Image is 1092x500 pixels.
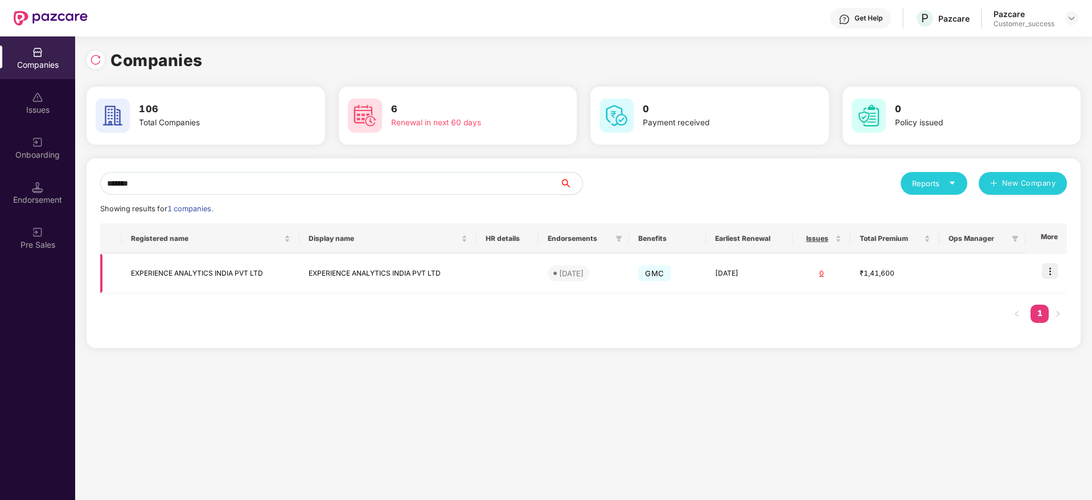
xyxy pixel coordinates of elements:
li: 1 [1031,305,1049,323]
span: search [559,179,582,188]
img: svg+xml;base64,PHN2ZyB3aWR0aD0iMjAiIGhlaWdodD0iMjAiIHZpZXdCb3g9IjAgMCAyMCAyMCIgZmlsbD0ibm9uZSIgeG... [32,137,43,148]
td: EXPERIENCE ANALYTICS INDIA PVT LTD [299,254,477,293]
span: filter [1012,235,1019,242]
span: Endorsements [548,234,611,243]
h3: 106 [139,102,282,117]
img: svg+xml;base64,PHN2ZyBpZD0iRHJvcGRvd24tMzJ4MzIiIHhtbG5zPSJodHRwOi8vd3d3LnczLm9yZy8yMDAwL3N2ZyIgd2... [1067,14,1076,23]
div: 0 [802,268,841,279]
img: svg+xml;base64,PHN2ZyB4bWxucz0iaHR0cDovL3d3dy53My5vcmcvMjAwMC9zdmciIHdpZHRoPSI2MCIgaGVpZ2h0PSI2MC... [96,99,130,133]
span: GMC [638,265,671,281]
span: New Company [1002,178,1056,189]
div: Pazcare [994,9,1054,19]
img: svg+xml;base64,PHN2ZyBpZD0iSGVscC0zMngzMiIgeG1sbnM9Imh0dHA6Ly93d3cudzMub3JnLzIwMDAvc3ZnIiB3aWR0aD... [839,14,850,25]
th: More [1025,223,1067,254]
h3: 0 [895,102,1038,117]
th: Total Premium [851,223,939,254]
span: filter [1009,232,1021,245]
div: Renewal in next 60 days [391,117,535,129]
span: Registered name [131,234,282,243]
h3: 6 [391,102,535,117]
img: svg+xml;base64,PHN2ZyB4bWxucz0iaHR0cDovL3d3dy53My5vcmcvMjAwMC9zdmciIHdpZHRoPSI2MCIgaGVpZ2h0PSI2MC... [852,99,886,133]
span: Display name [309,234,459,243]
h1: Companies [110,48,203,73]
div: [DATE] [559,268,584,279]
span: right [1054,310,1061,317]
th: HR details [477,223,539,254]
div: Customer_success [994,19,1054,28]
button: plusNew Company [979,172,1067,195]
img: svg+xml;base64,PHN2ZyB4bWxucz0iaHR0cDovL3d3dy53My5vcmcvMjAwMC9zdmciIHdpZHRoPSI2MCIgaGVpZ2h0PSI2MC... [348,99,382,133]
th: Issues [793,223,851,254]
li: Previous Page [1008,305,1026,323]
span: Issues [802,234,833,243]
img: svg+xml;base64,PHN2ZyB3aWR0aD0iMTQuNSIgaGVpZ2h0PSIxNC41IiB2aWV3Qm94PSIwIDAgMTYgMTYiIGZpbGw9Im5vbm... [32,182,43,193]
span: filter [613,232,625,245]
img: svg+xml;base64,PHN2ZyBpZD0iUmVsb2FkLTMyeDMyIiB4bWxucz0iaHR0cDovL3d3dy53My5vcmcvMjAwMC9zdmciIHdpZH... [90,54,101,65]
img: svg+xml;base64,PHN2ZyBpZD0iQ29tcGFuaWVzIiB4bWxucz0iaHR0cDovL3d3dy53My5vcmcvMjAwMC9zdmciIHdpZHRoPS... [32,47,43,58]
button: left [1008,305,1026,323]
img: icon [1042,263,1058,279]
img: svg+xml;base64,PHN2ZyB4bWxucz0iaHR0cDovL3d3dy53My5vcmcvMjAwMC9zdmciIHdpZHRoPSI2MCIgaGVpZ2h0PSI2MC... [600,99,634,133]
div: Total Companies [139,117,282,129]
span: left [1013,310,1020,317]
span: Ops Manager [949,234,1007,243]
span: filter [615,235,622,242]
td: EXPERIENCE ANALYTICS INDIA PVT LTD [122,254,299,293]
img: New Pazcare Logo [14,11,88,26]
li: Next Page [1049,305,1067,323]
div: Get Help [855,14,882,23]
div: Payment received [643,117,786,129]
span: plus [990,179,997,188]
th: Earliest Renewal [706,223,793,254]
th: Benefits [629,223,705,254]
div: Pazcare [938,13,970,24]
a: 1 [1031,305,1049,322]
div: Policy issued [895,117,1038,129]
td: [DATE] [706,254,793,293]
div: Reports [912,178,956,189]
img: svg+xml;base64,PHN2ZyB3aWR0aD0iMjAiIGhlaWdodD0iMjAiIHZpZXdCb3g9IjAgMCAyMCAyMCIgZmlsbD0ibm9uZSIgeG... [32,227,43,238]
h3: 0 [643,102,786,117]
button: right [1049,305,1067,323]
span: Showing results for [100,204,213,213]
th: Registered name [122,223,299,254]
span: 1 companies. [167,204,213,213]
div: ₹1,41,600 [860,268,930,279]
span: P [921,11,929,25]
span: Total Premium [860,234,922,243]
img: svg+xml;base64,PHN2ZyBpZD0iSXNzdWVzX2Rpc2FibGVkIiB4bWxucz0iaHR0cDovL3d3dy53My5vcmcvMjAwMC9zdmciIH... [32,92,43,103]
button: search [559,172,583,195]
span: caret-down [949,179,956,187]
th: Display name [299,223,477,254]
